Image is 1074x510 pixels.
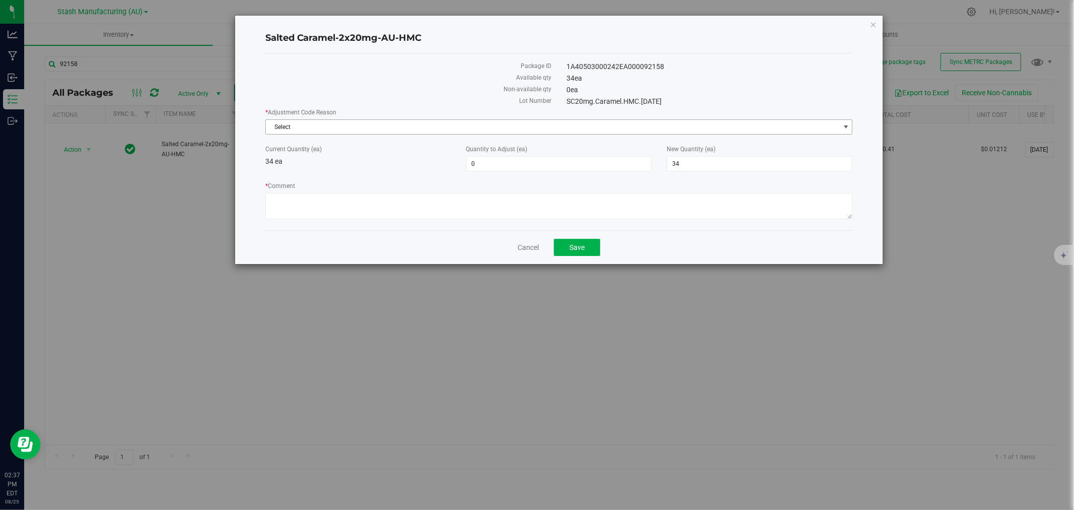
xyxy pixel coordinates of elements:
[566,86,578,94] span: 0
[265,32,853,45] h4: Salted Caramel-2x20mg-AU-HMC
[266,120,840,134] span: Select
[265,145,451,154] label: Current Quantity (ea)
[667,145,852,154] label: New Quantity (ea)
[554,239,600,256] button: Save
[518,242,539,252] a: Cancel
[559,96,860,107] div: SC20mg.Caramel.HMC.[DATE]
[569,243,585,251] span: Save
[265,73,551,82] label: Available qty
[265,61,551,71] label: Package ID
[265,157,282,165] span: 34 ea
[265,181,853,190] label: Comment
[466,145,652,154] label: Quantity to Adjust (ea)
[265,96,551,105] label: Lot Number
[467,157,652,171] input: 0
[570,86,578,94] span: ea
[265,85,551,94] label: Non-available qty
[839,120,852,134] span: select
[10,429,40,460] iframe: Resource center
[265,108,853,117] label: Adjustment Code Reason
[575,74,582,82] span: ea
[559,61,860,72] div: 1A40503000242EA000092158
[566,74,582,82] span: 34
[667,157,852,171] input: 34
